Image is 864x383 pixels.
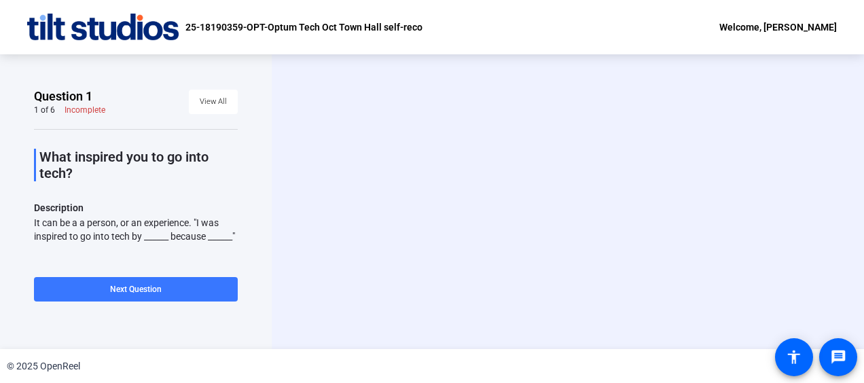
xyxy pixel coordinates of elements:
[34,277,238,302] button: Next Question
[189,90,238,114] button: View All
[34,216,238,243] div: It can be a a person, or an experience. "I was inspired to go into tech by ______ because ______"
[786,349,802,365] mat-icon: accessibility
[39,149,238,181] p: What inspired you to go into tech?
[34,88,92,105] span: Question 1
[27,14,179,41] img: OpenReel logo
[110,285,162,294] span: Next Question
[34,262,116,278] div: Maximum Duration
[185,19,422,35] p: 25-18190359-OPT-Optum Tech Oct Town Hall self-reco
[65,105,105,115] div: Incomplete
[830,349,846,365] mat-icon: message
[719,19,837,35] div: Welcome, [PERSON_NAME]
[7,359,80,373] div: © 2025 OpenReel
[34,105,55,115] div: 1 of 6
[34,200,238,216] p: Description
[200,92,227,112] span: View All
